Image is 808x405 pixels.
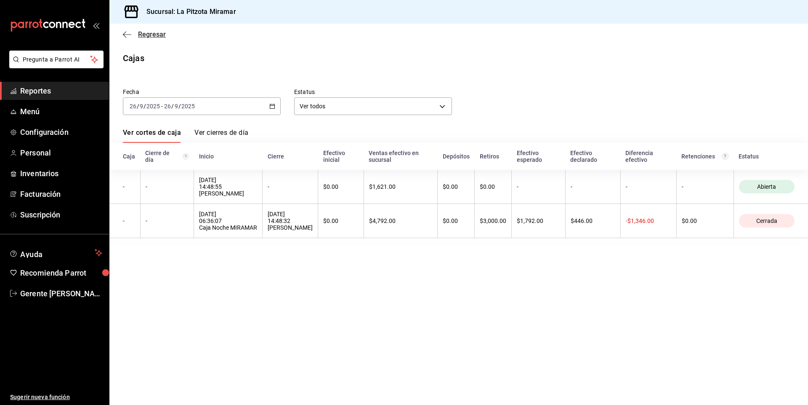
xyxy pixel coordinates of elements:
[625,150,671,163] div: Diferencia efectivo
[753,217,781,224] span: Cerrada
[123,183,135,190] div: -
[178,103,181,110] span: /
[570,150,615,163] div: Efectivo declarado
[183,153,189,160] svg: El número de cierre de día es consecutivo y consolida todos los cortes de caja previos en un únic...
[480,183,506,190] div: $0.00
[20,209,102,220] span: Suscripción
[140,7,236,17] h3: Sucursal: La Pitzota Miramar
[268,153,313,160] div: Cierre
[20,168,102,179] span: Inventarios
[369,217,432,224] div: $4,792.00
[682,183,728,190] div: -
[145,150,189,163] div: Cierre de día
[129,103,137,110] input: --
[20,106,102,117] span: Menú
[20,288,102,299] span: Gerente [PERSON_NAME]
[681,153,728,160] div: Retenciones
[199,153,258,160] div: Inicio
[171,103,174,110] span: /
[123,129,248,143] div: navigation tabs
[144,103,146,110] span: /
[137,103,139,110] span: /
[138,30,166,38] span: Regresar
[268,183,313,190] div: -
[20,126,102,138] span: Configuración
[323,150,359,163] div: Efectivo inicial
[20,147,102,158] span: Personal
[199,177,257,197] div: [DATE] 14:48:55 [PERSON_NAME]
[123,52,144,64] div: Cajas
[123,217,135,224] div: -
[174,103,178,110] input: --
[722,153,728,160] svg: Total de retenciones de propinas registradas
[93,22,99,29] button: open_drawer_menu
[6,61,104,70] a: Pregunta a Parrot AI
[517,183,560,190] div: -
[443,217,469,224] div: $0.00
[443,183,469,190] div: $0.00
[123,30,166,38] button: Regresar
[23,55,90,64] span: Pregunta a Parrot AI
[268,211,313,231] div: [DATE] 14:48:32 [PERSON_NAME]
[20,188,102,200] span: Facturación
[480,217,506,224] div: $3,000.00
[739,153,795,160] div: Estatus
[517,217,560,224] div: $1,792.00
[9,51,104,68] button: Pregunta a Parrot AI
[146,183,189,190] div: -
[123,89,281,95] label: Fecha
[682,217,728,224] div: $0.00
[123,129,181,143] a: Ver cortes de caja
[20,267,102,279] span: Recomienda Parrot
[123,153,135,160] div: Caja
[571,183,615,190] div: -
[294,89,452,95] label: Estatus
[480,153,507,160] div: Retiros
[10,393,102,402] span: Sugerir nueva función
[369,183,432,190] div: $1,621.00
[164,103,171,110] input: --
[369,150,432,163] div: Ventas efectivo en sucursal
[754,183,779,190] span: Abierta
[294,97,452,115] div: Ver todos
[626,217,671,224] div: -$1,346.00
[146,103,160,110] input: ----
[323,183,359,190] div: $0.00
[139,103,144,110] input: --
[20,85,102,97] span: Reportes
[199,211,257,231] div: [DATE] 06:36:07 Caja Noche MIRAMAR
[517,150,561,163] div: Efectivo esperado
[20,248,91,258] span: Ayuda
[146,217,189,224] div: -
[571,217,615,224] div: $446.00
[323,217,359,224] div: $0.00
[194,129,248,143] a: Ver cierres de día
[181,103,195,110] input: ----
[626,183,671,190] div: -
[161,103,163,110] span: -
[443,153,470,160] div: Depósitos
